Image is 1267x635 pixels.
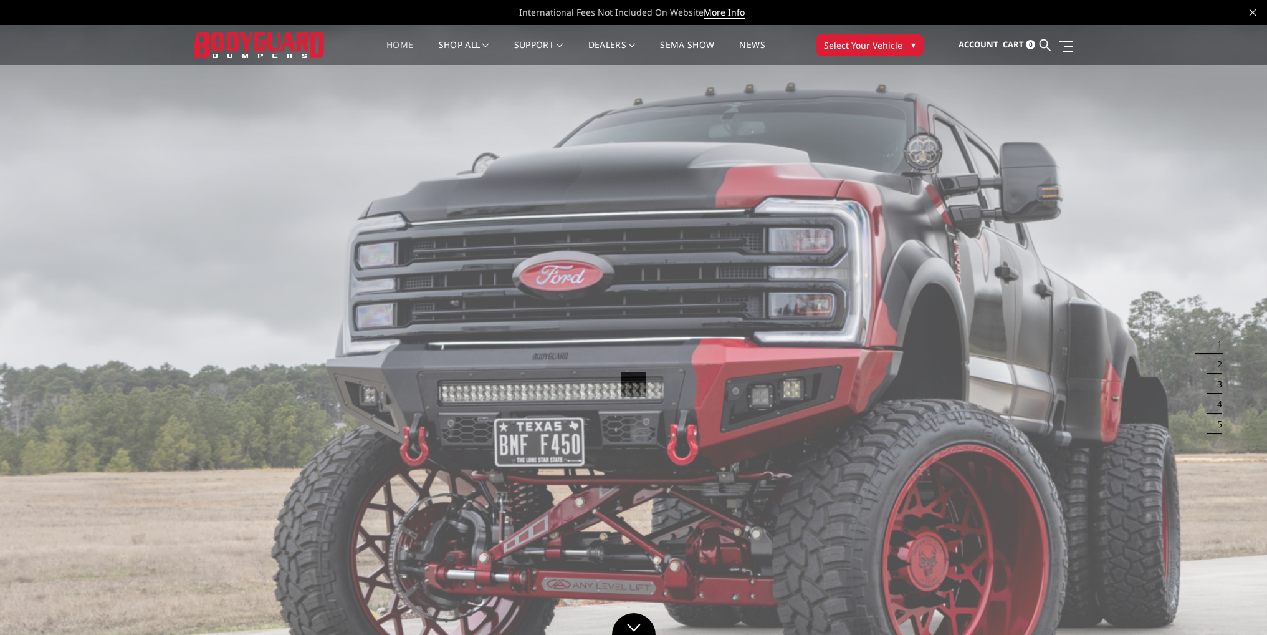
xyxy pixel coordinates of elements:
[386,41,413,65] a: Home
[514,41,563,65] a: Support
[739,41,765,65] a: News
[1210,414,1222,434] button: 5 of 5
[588,41,636,65] a: Dealers
[1210,374,1222,394] button: 3 of 5
[1003,39,1024,50] span: Cart
[612,613,656,635] a: Click to Down
[439,41,489,65] a: shop all
[1210,354,1222,374] button: 2 of 5
[959,39,998,50] span: Account
[1210,394,1222,414] button: 4 of 5
[1026,40,1035,49] span: 0
[704,6,745,19] a: More Info
[194,32,325,57] img: BODYGUARD BUMPERS
[1003,28,1035,62] a: Cart 0
[1210,334,1222,354] button: 1 of 5
[816,34,924,56] button: Select Your Vehicle
[959,28,998,62] a: Account
[824,39,902,52] span: Select Your Vehicle
[911,38,916,51] span: ▾
[660,41,714,65] a: SEMA Show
